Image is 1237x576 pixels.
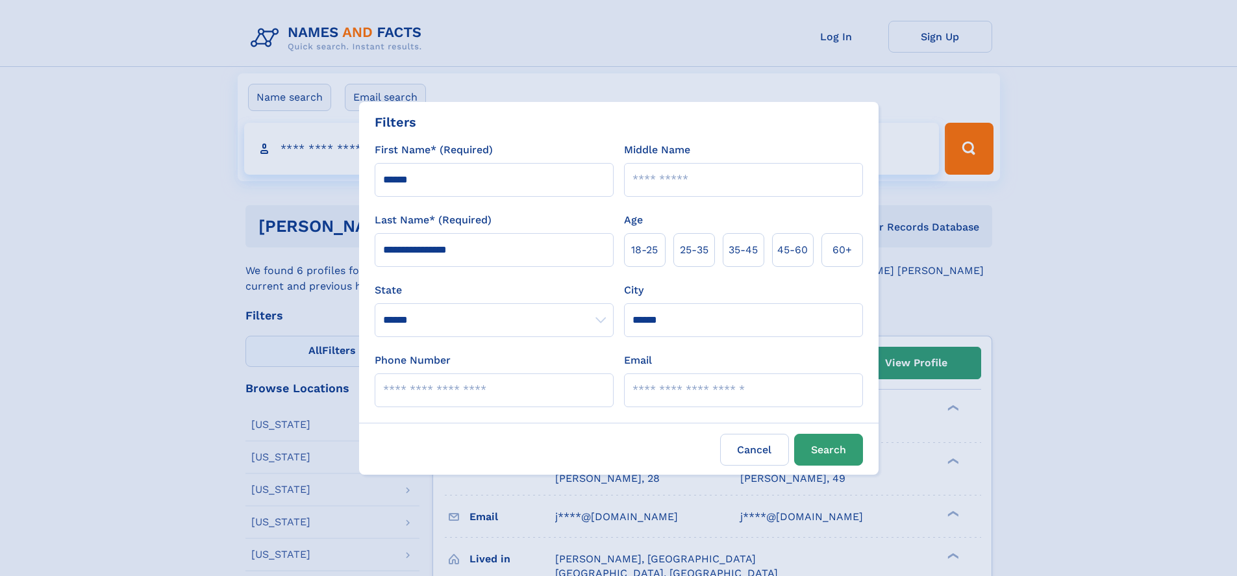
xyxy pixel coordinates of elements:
label: Last Name* (Required) [375,212,492,228]
span: 35‑45 [729,242,758,258]
span: 60+ [832,242,852,258]
label: State [375,282,614,298]
span: 45‑60 [777,242,808,258]
div: Filters [375,112,416,132]
label: First Name* (Required) [375,142,493,158]
span: 18‑25 [631,242,658,258]
label: Phone Number [375,353,451,368]
label: Middle Name [624,142,690,158]
button: Search [794,434,863,466]
label: Age [624,212,643,228]
span: 25‑35 [680,242,708,258]
label: Email [624,353,652,368]
label: City [624,282,643,298]
label: Cancel [720,434,789,466]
